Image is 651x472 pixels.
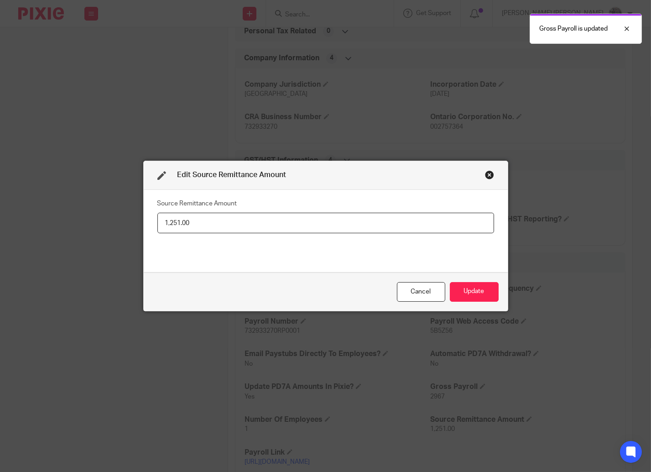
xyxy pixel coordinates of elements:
[157,213,494,233] input: Source Remittance Amount
[450,282,499,302] button: Update
[177,171,286,178] span: Edit Source Remittance Amount
[157,199,237,208] label: Source Remittance Amount
[485,170,494,179] div: Close this dialog window
[539,24,608,33] p: Gross Payroll is updated
[397,282,445,302] div: Close this dialog window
